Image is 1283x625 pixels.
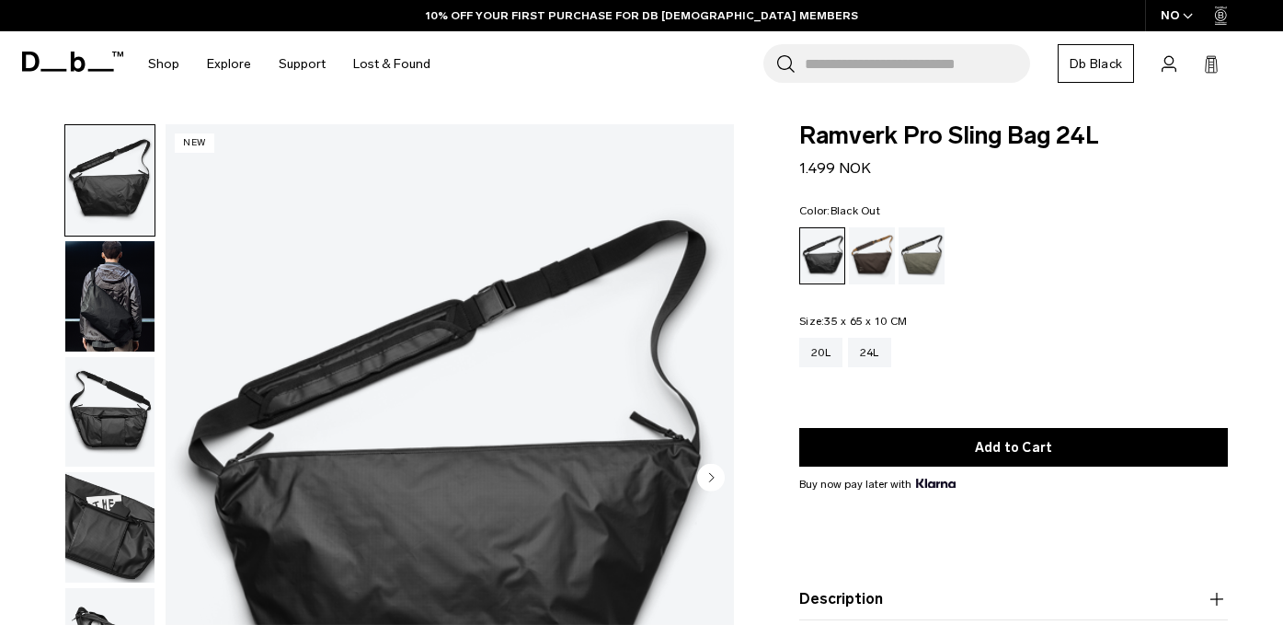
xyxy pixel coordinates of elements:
a: Lost & Found [353,31,430,97]
legend: Color: [799,205,880,216]
button: Ramverk Pro Sling Bag 24L Black Out [64,356,155,469]
span: 1.499 NOK [799,159,871,177]
a: 10% OFF YOUR FIRST PURCHASE FOR DB [DEMOGRAPHIC_DATA] MEMBERS [426,7,858,24]
a: 24L [848,338,891,367]
a: Espresso [849,227,895,284]
img: Ramverk Pro Sling Bag 24L Black Out [65,357,155,468]
a: Explore [207,31,251,97]
button: Ramverk Pro Sling Bag 24L Black Out [64,471,155,584]
a: Db Black [1058,44,1134,83]
button: Ramverk Pro Sling Bag 24L Black Out [64,240,155,353]
img: {"height" => 20, "alt" => "Klarna"} [916,479,956,488]
span: Black Out [831,204,880,217]
button: Next slide [697,464,725,495]
button: Description [799,588,1228,610]
span: 35 x 65 x 10 CM [824,315,907,328]
span: Ramverk Pro Sling Bag 24L [799,124,1228,148]
nav: Main Navigation [134,31,444,97]
a: Shop [148,31,179,97]
a: Black Out [799,227,845,284]
p: New [175,133,214,153]
a: Support [279,31,326,97]
img: Ramverk Pro Sling Bag 24L Black Out [65,472,155,583]
legend: Size: [799,316,907,327]
img: Ramverk Pro Sling Bag 24L Black Out [65,241,155,352]
button: Ramverk Pro Sling Bag 24L Black Out [64,124,155,237]
button: Add to Cart [799,428,1228,467]
a: 20L [799,338,842,367]
a: Forest Green [899,227,945,284]
img: Ramverk Pro Sling Bag 24L Black Out [65,125,155,236]
span: Buy now pay later with [799,476,956,492]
